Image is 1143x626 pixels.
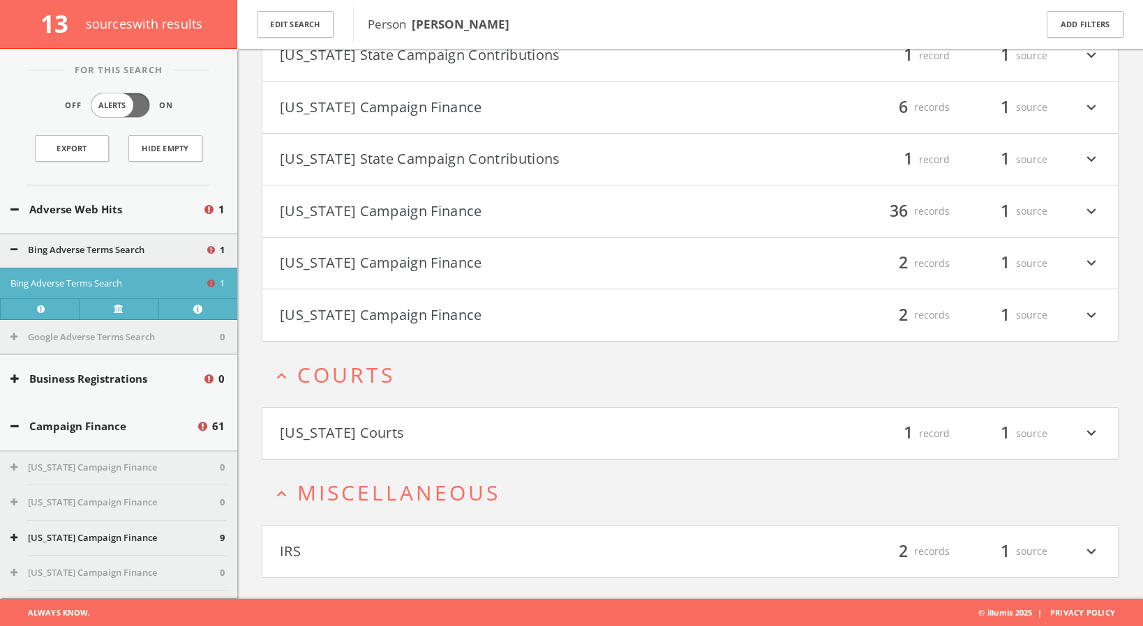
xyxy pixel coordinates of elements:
button: [US_STATE] Campaign Finance [280,96,690,119]
div: records [866,252,950,275]
i: expand_more [1082,96,1100,119]
div: record [866,148,950,171]
i: expand_more [1082,199,1100,223]
button: [US_STATE] State Campaign Contributions [280,148,690,171]
span: source s with results [86,15,203,32]
i: expand_more [1082,252,1100,275]
b: [PERSON_NAME] [412,16,509,32]
div: source [964,199,1047,223]
span: 1 [220,243,225,257]
span: 1 [220,277,225,291]
i: expand_less [272,367,291,385]
button: Google Adverse Terms Search [10,330,220,344]
button: [US_STATE] Campaign Finance [280,252,690,275]
span: 1 [994,95,1016,119]
span: 1 [897,147,919,171]
span: 9 [220,531,225,545]
span: Off [65,100,82,112]
span: Miscellaneous [297,478,500,507]
span: 0 [218,371,225,387]
span: 2 [892,303,914,327]
div: source [964,252,1047,275]
button: Bing Adverse Terms Search [10,243,205,257]
div: source [964,422,1047,445]
div: source [964,148,1047,171]
span: 1 [994,147,1016,171]
i: expand_more [1082,44,1100,68]
span: 0 [220,461,225,475]
button: [US_STATE] Courts [280,422,690,445]
span: 1 [994,303,1016,327]
span: On [159,100,173,112]
button: Adverse Web Hits [10,201,202,217]
i: expand_more [1082,540,1100,563]
span: Courts [297,360,395,389]
span: 6 [892,95,914,119]
span: 1 [218,201,225,217]
i: expand_less [272,484,291,503]
span: 61 [212,418,225,434]
button: Bing Adverse Terms Search [10,277,205,291]
div: record [866,44,950,68]
span: 1 [994,421,1016,445]
span: 1 [897,43,919,68]
i: expand_more [1082,422,1100,445]
button: [US_STATE] Campaign Finance [10,461,220,475]
button: [US_STATE] State Campaign Contributions [280,44,690,68]
div: records [866,199,950,223]
button: Add Filters [1047,11,1123,38]
div: source [964,44,1047,68]
i: expand_more [1082,148,1100,171]
span: 1 [897,421,919,445]
span: For This Search [64,63,173,77]
button: IRS [280,540,690,563]
a: Export [35,135,109,162]
div: records [866,540,950,563]
span: | [1032,607,1047,618]
div: record [866,422,950,445]
div: source [964,303,1047,327]
div: source [964,540,1047,563]
span: 2 [892,539,914,563]
a: Privacy Policy [1050,607,1115,618]
a: Verify at source [79,298,158,319]
div: source [964,96,1047,119]
span: 0 [220,330,225,344]
span: 0 [220,496,225,510]
button: [US_STATE] Campaign Finance [10,531,220,545]
div: records [866,96,950,119]
i: expand_more [1082,303,1100,327]
span: 2 [892,251,914,275]
button: [US_STATE] Campaign Finance [280,303,690,327]
span: 1 [994,539,1016,563]
button: [US_STATE] Campaign Finance [280,199,690,223]
div: records [866,303,950,327]
button: Hide Empty [128,135,202,162]
span: 1 [994,251,1016,275]
button: Edit Search [257,11,334,38]
button: expand_lessCourts [272,363,1119,386]
button: Business Registrations [10,371,202,387]
span: 1 [994,199,1016,223]
span: 36 [883,199,914,223]
span: Person [368,16,509,32]
button: [US_STATE] Campaign Finance [10,496,220,510]
span: 0 [220,566,225,580]
button: Campaign Finance [10,418,196,434]
span: 1 [994,43,1016,68]
button: [US_STATE] Campaign Finance [10,566,220,580]
span: 13 [40,7,80,40]
button: expand_lessMiscellaneous [272,481,1119,504]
